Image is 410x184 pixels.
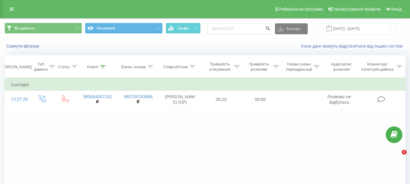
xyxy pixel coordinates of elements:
span: Розмова не відбулась [327,94,351,105]
span: Всі дзвінки [15,26,35,31]
td: 00:00 [241,91,280,108]
div: Тип дзвінка [34,62,48,72]
input: Пошук за номером [208,23,272,34]
a: 380684507242 [83,94,112,99]
button: Експорт [275,23,308,34]
div: Назва схеми переадресації [286,62,312,72]
a: 380739743886 [124,94,153,99]
button: Всі дзвінки [5,23,82,34]
iframe: Intercom live chat [389,150,404,164]
div: Бізнес номер [121,64,146,69]
span: Реферальна програма [279,7,323,12]
div: Статус [58,64,70,69]
div: 13:57:26 [11,93,24,105]
div: [PERSON_NAME] [1,64,32,69]
td: Сьогодні [5,79,405,91]
td: [PERSON_NAME] (SIP) [158,91,202,108]
div: Коментар/категорія дзвінка [360,62,395,72]
div: Тривалість розмови [246,62,272,72]
div: Клієнт [87,64,99,69]
div: Співробітник [163,64,188,69]
span: 2 [402,150,407,155]
button: Графік [166,23,201,34]
button: Основний [85,23,162,34]
div: Аудіозапис розмови [326,62,357,72]
a: Коли дані можуть відрізнятися вiд інших систем [301,43,405,49]
div: Тривалість очікування [207,62,232,72]
span: Графік [178,26,189,30]
span: Вихід [391,7,402,12]
td: 00:20 [202,91,241,108]
button: Скинути фільтри [5,43,42,49]
span: Налаштування профілю [334,7,381,12]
